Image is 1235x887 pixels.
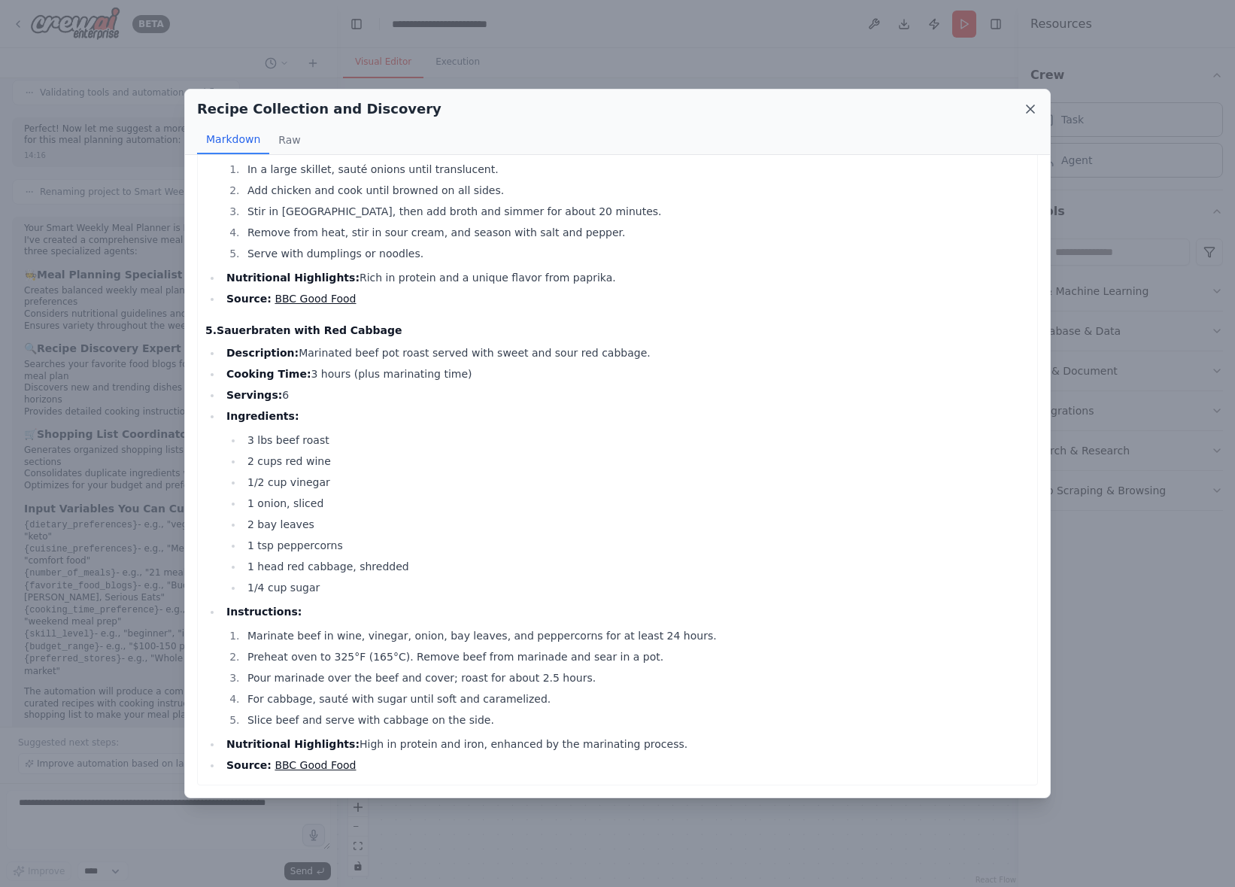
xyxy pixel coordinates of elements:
[243,494,1030,512] li: 1 onion, sliced
[222,735,1030,753] li: High in protein and iron, enhanced by the marinating process.
[243,431,1030,449] li: 3 lbs beef roast
[226,389,282,401] strong: Servings:
[226,272,360,284] strong: Nutritional Highlights:
[226,606,302,618] strong: Instructions:
[269,126,309,154] button: Raw
[243,245,1030,263] li: Serve with dumplings or noodles.
[243,579,1030,597] li: 1/4 cup sugar
[226,738,360,750] strong: Nutritional Highlights:
[205,323,1030,338] h4: 5.
[243,669,1030,687] li: Pour marinade over the beef and cover; roast for about 2.5 hours.
[197,126,269,154] button: Markdown
[243,473,1030,491] li: 1/2 cup vinegar
[222,344,1030,362] li: Marinated beef pot roast served with sweet and sour red cabbage.
[217,324,402,336] strong: Sauerbraten with Red Cabbage
[243,536,1030,554] li: 1 tsp peppercorns
[226,293,272,305] strong: Source:
[243,515,1030,533] li: 2 bay leaves
[226,759,272,771] strong: Source:
[243,648,1030,666] li: Preheat oven to 325°F (165°C). Remove beef from marinade and sear in a pot.
[243,223,1030,241] li: Remove from heat, stir in sour cream, and season with salt and pepper.
[243,160,1030,178] li: In a large skillet, sauté onions until translucent.
[222,386,1030,404] li: 6
[243,690,1030,708] li: For cabbage, sauté with sugar until soft and caramelized.
[226,410,299,422] strong: Ingredients:
[226,347,299,359] strong: Description:
[243,181,1030,199] li: Add chicken and cook until browned on all sides.
[197,99,442,120] h2: Recipe Collection and Discovery
[222,269,1030,287] li: Rich in protein and a unique flavor from paprika.
[226,368,311,380] strong: Cooking Time:
[243,711,1030,729] li: Slice beef and serve with cabbage on the side.
[222,365,1030,383] li: 3 hours (plus marinating time)
[243,452,1030,470] li: 2 cups red wine
[243,557,1030,576] li: 1 head red cabbage, shredded
[243,202,1030,220] li: Stir in [GEOGRAPHIC_DATA], then add broth and simmer for about 20 minutes.
[275,759,356,771] a: BBC Good Food
[275,293,356,305] a: BBC Good Food
[243,627,1030,645] li: Marinate beef in wine, vinegar, onion, bay leaves, and peppercorns for at least 24 hours.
